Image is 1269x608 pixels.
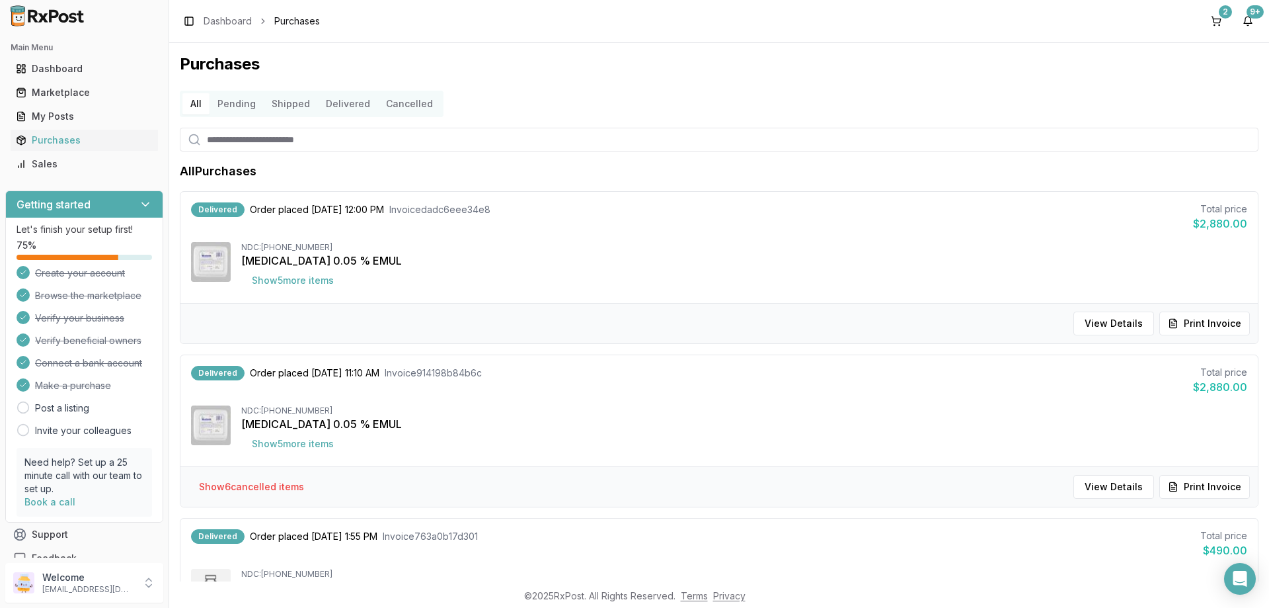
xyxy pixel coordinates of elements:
span: Invoice dadc6eee34e8 [389,203,490,216]
div: Marketplace [16,86,153,99]
div: Total price [1193,366,1247,379]
p: Welcome [42,571,134,584]
button: Purchases [5,130,163,151]
button: Sales [5,153,163,175]
a: Post a listing [35,402,89,415]
button: Show6cancelled items [188,475,315,499]
div: [MEDICAL_DATA] 5 % SOLN [241,580,1247,595]
p: Need help? Set up a 25 minute call with our team to set up. [24,456,144,496]
a: My Posts [11,105,158,128]
a: Purchases [11,128,158,152]
button: Dashboard [5,58,163,79]
button: Support [5,523,163,546]
button: Show5more items [241,269,344,292]
h1: Purchases [180,54,1258,75]
img: User avatar [13,572,34,593]
div: [MEDICAL_DATA] 0.05 % EMUL [241,416,1247,432]
span: Invoice 763a0b17d301 [383,530,478,543]
button: Cancelled [378,93,441,114]
img: Restasis 0.05 % EMUL [191,406,231,445]
span: Order placed [DATE] 1:55 PM [250,530,377,543]
span: Browse the marketplace [35,289,141,302]
div: [MEDICAL_DATA] 0.05 % EMUL [241,253,1247,269]
button: Show5more items [241,432,344,456]
img: RxPost Logo [5,5,90,26]
div: My Posts [16,110,153,123]
p: Let's finish your setup first! [17,223,152,236]
div: NDC: [PHONE_NUMBER] [241,242,1247,253]
button: My Posts [5,106,163,127]
span: Feedback [32,552,77,565]
span: Make a purchase [35,379,111,392]
span: Create your account [35,267,125,280]
button: View Details [1073,475,1154,499]
button: Marketplace [5,82,163,103]
button: View Details [1073,312,1154,335]
span: Order placed [DATE] 12:00 PM [250,203,384,216]
button: Delivered [318,93,378,114]
div: NDC: [PHONE_NUMBER] [241,406,1247,416]
div: 2 [1219,5,1232,19]
nav: breadcrumb [204,15,320,28]
button: 9+ [1237,11,1258,32]
div: Delivered [191,366,245,380]
p: [EMAIL_ADDRESS][DOMAIN_NAME] [42,584,134,595]
div: Open Intercom Messenger [1224,563,1256,595]
div: Total price [1200,529,1247,543]
button: Feedback [5,546,163,570]
div: 9+ [1247,5,1264,19]
div: NDC: [PHONE_NUMBER] [241,569,1247,580]
span: Verify your business [35,312,124,325]
a: Marketplace [11,81,158,105]
h3: Getting started [17,196,91,212]
div: $2,880.00 [1193,216,1247,232]
span: Purchases [274,15,320,28]
a: Invite your colleagues [35,424,132,437]
button: Print Invoice [1159,475,1250,499]
a: Terms [681,590,708,601]
button: Print Invoice [1159,312,1250,335]
button: Shipped [264,93,318,114]
span: Connect a bank account [35,357,142,370]
a: Dashboard [11,57,158,81]
div: Total price [1193,202,1247,216]
span: Verify beneficial owners [35,334,141,347]
a: Dashboard [204,15,252,28]
div: Delivered [191,202,245,217]
h1: All Purchases [180,162,256,181]
div: $2,880.00 [1193,379,1247,395]
div: Delivered [191,529,245,544]
a: Sales [11,152,158,176]
span: Order placed [DATE] 11:10 AM [250,367,379,380]
button: Pending [210,93,264,114]
button: All [182,93,210,114]
button: 2 [1206,11,1227,32]
div: $490.00 [1200,543,1247,558]
a: Privacy [713,590,746,601]
div: Dashboard [16,62,153,75]
div: Sales [16,157,153,171]
span: 75 % [17,239,36,252]
h2: Main Menu [11,42,158,53]
span: Invoice 914198b84b6c [385,367,482,380]
div: Purchases [16,134,153,147]
img: Restasis 0.05 % EMUL [191,242,231,282]
a: Book a call [24,496,75,507]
